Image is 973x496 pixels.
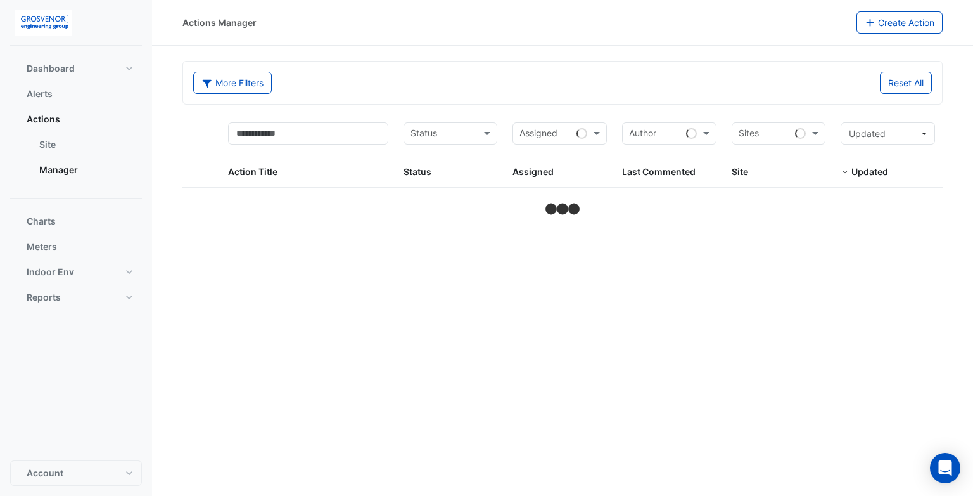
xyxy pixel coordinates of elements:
span: Account [27,467,63,480]
span: Indoor Env [27,266,74,278]
span: Alerts [27,88,53,100]
button: Reset All [880,72,932,94]
span: Last Commented [622,166,696,177]
button: Indoor Env [10,259,142,285]
button: Meters [10,234,142,259]
span: Assigned [512,166,554,177]
button: Dashboard [10,56,142,81]
button: Reports [10,285,142,310]
img: Company Logo [15,10,72,36]
a: Manager [29,157,142,183]
span: Reports [27,291,61,304]
div: Actions [10,132,142,188]
div: Open Intercom Messenger [930,453,960,483]
span: Meters [27,240,57,253]
button: Create Action [856,11,943,34]
button: Account [10,460,142,486]
button: Charts [10,209,142,234]
span: Actions [27,113,60,126]
button: Alerts [10,81,142,107]
button: More Filters [193,72,272,94]
span: Updated [849,128,886,139]
a: Site [29,132,142,157]
span: Updated [851,166,888,177]
button: Actions [10,107,142,132]
button: Updated [841,122,935,145]
span: Dashboard [27,62,75,75]
span: Status [404,166,431,177]
span: Site [732,166,748,177]
span: Action Title [228,166,277,177]
div: Actions Manager [182,16,257,29]
span: Charts [27,215,56,228]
